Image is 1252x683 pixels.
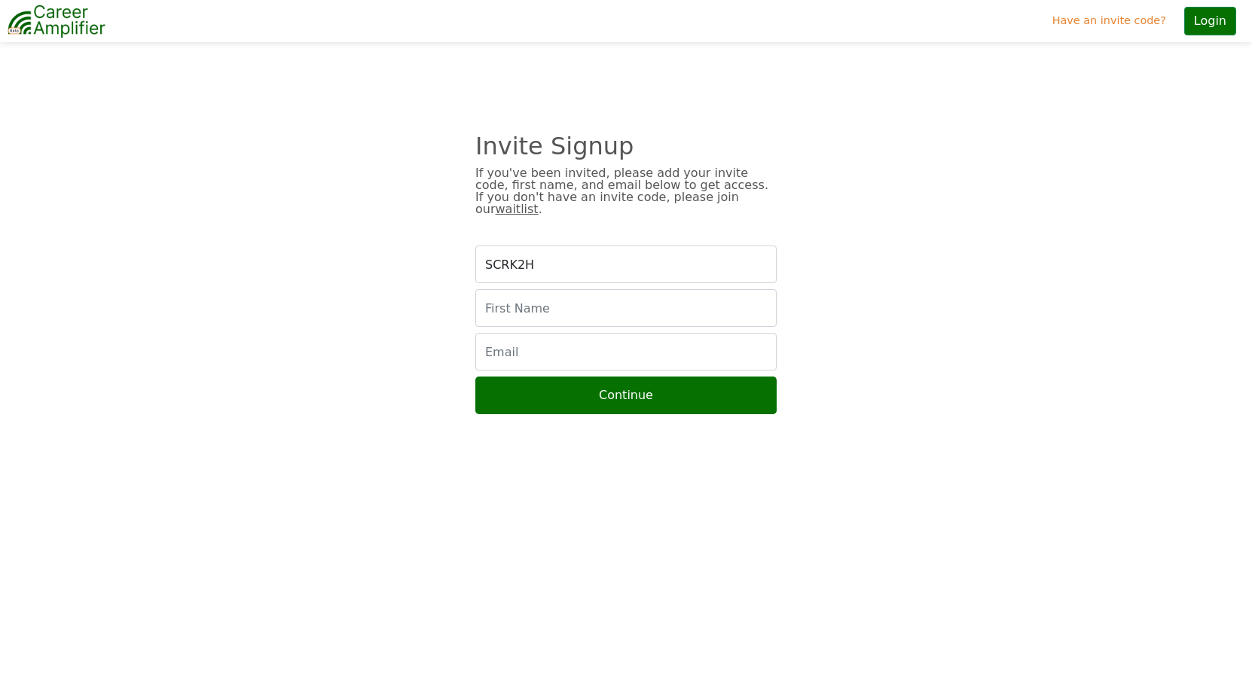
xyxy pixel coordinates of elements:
[1172,1,1248,41] a: Login
[475,377,777,414] button: Continue
[475,140,777,152] div: Invite Signup
[475,167,777,215] div: If you've been invited, please add your invite code, first name, and email below to get access. I...
[475,333,777,370] input: Email
[496,202,539,216] a: waitlist
[1184,7,1236,35] button: Login
[475,289,777,327] input: First Name
[8,2,105,40] img: career-amplifier-logo.png
[475,245,777,283] input: Invite Code
[1046,7,1172,35] a: Have an invite code?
